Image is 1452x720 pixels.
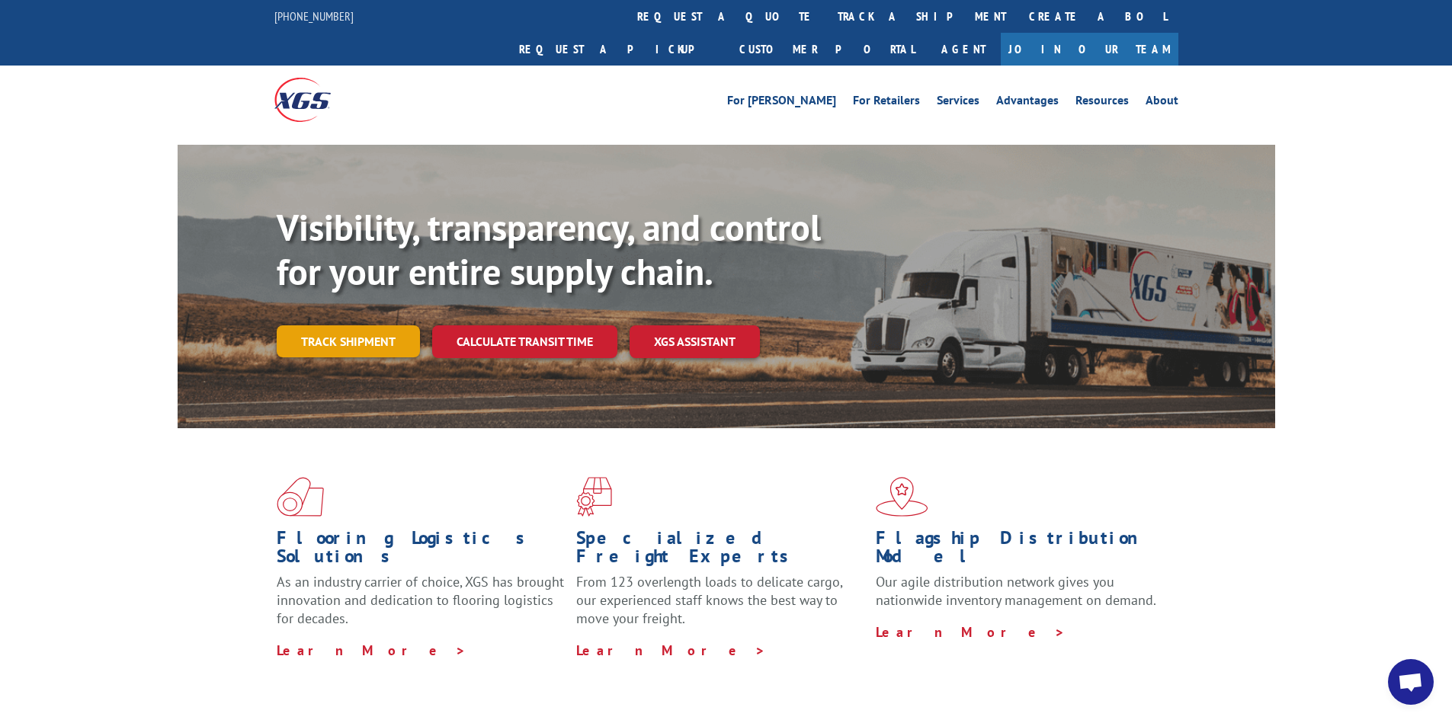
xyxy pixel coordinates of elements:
a: For Retailers [853,94,920,111]
a: Customer Portal [728,33,926,66]
div: Open chat [1388,659,1434,705]
span: As an industry carrier of choice, XGS has brought innovation and dedication to flooring logistics... [277,573,564,627]
img: xgs-icon-focused-on-flooring-red [576,477,612,517]
a: Advantages [996,94,1059,111]
span: Our agile distribution network gives you nationwide inventory management on demand. [876,573,1156,609]
a: Resources [1075,94,1129,111]
a: Learn More > [876,623,1066,641]
a: Agent [926,33,1001,66]
h1: Specialized Freight Experts [576,529,864,573]
a: For [PERSON_NAME] [727,94,836,111]
a: Track shipment [277,325,420,357]
img: xgs-icon-flagship-distribution-model-red [876,477,928,517]
a: Learn More > [277,642,466,659]
p: From 123 overlength loads to delicate cargo, our experienced staff knows the best way to move you... [576,573,864,641]
a: Services [937,94,979,111]
a: [PHONE_NUMBER] [274,8,354,24]
a: Request a pickup [508,33,728,66]
a: About [1146,94,1178,111]
a: Calculate transit time [432,325,617,358]
h1: Flooring Logistics Solutions [277,529,565,573]
img: xgs-icon-total-supply-chain-intelligence-red [277,477,324,517]
b: Visibility, transparency, and control for your entire supply chain. [277,203,821,295]
a: XGS ASSISTANT [630,325,760,358]
a: Join Our Team [1001,33,1178,66]
a: Learn More > [576,642,766,659]
h1: Flagship Distribution Model [876,529,1164,573]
